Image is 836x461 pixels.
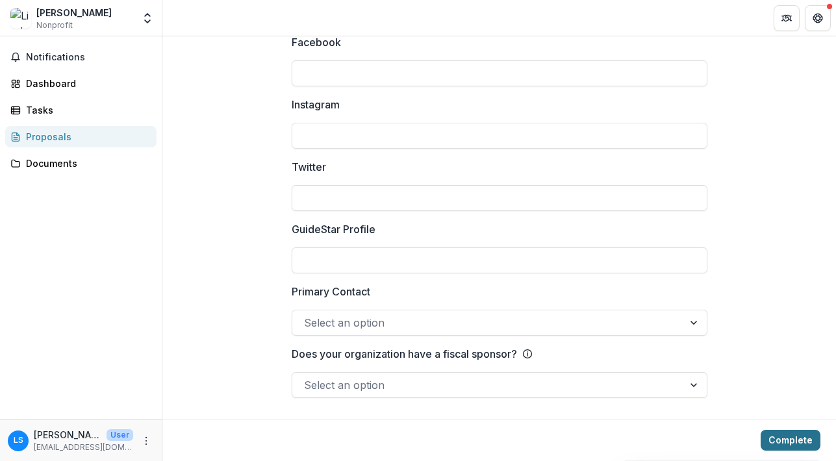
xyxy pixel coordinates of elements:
p: Primary Contact [292,284,370,299]
div: Proposals [26,130,146,143]
div: Lindsay Stark [14,436,23,445]
p: Facebook [292,34,341,50]
button: Open entity switcher [138,5,157,31]
p: Does your organization have a fiscal sponsor? [292,346,517,362]
button: Complete [761,430,820,451]
div: Documents [26,156,146,170]
div: Tasks [26,103,146,117]
p: User [107,429,133,441]
p: Instagram [292,97,340,112]
a: Documents [5,153,157,174]
img: Lindsay Stark [10,8,31,29]
p: GuideStar Profile [292,221,375,237]
p: Twitter [292,159,326,175]
div: [PERSON_NAME] [36,6,112,19]
button: More [138,433,154,449]
a: Tasks [5,99,157,121]
div: Dashboard [26,77,146,90]
span: Nonprofit [36,19,73,31]
button: Partners [774,5,800,31]
button: Notifications [5,47,157,68]
a: Proposals [5,126,157,147]
span: Notifications [26,52,151,63]
a: Dashboard [5,73,157,94]
button: Get Help [805,5,831,31]
p: [EMAIL_ADDRESS][DOMAIN_NAME] [34,442,133,453]
p: [PERSON_NAME] [34,428,101,442]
